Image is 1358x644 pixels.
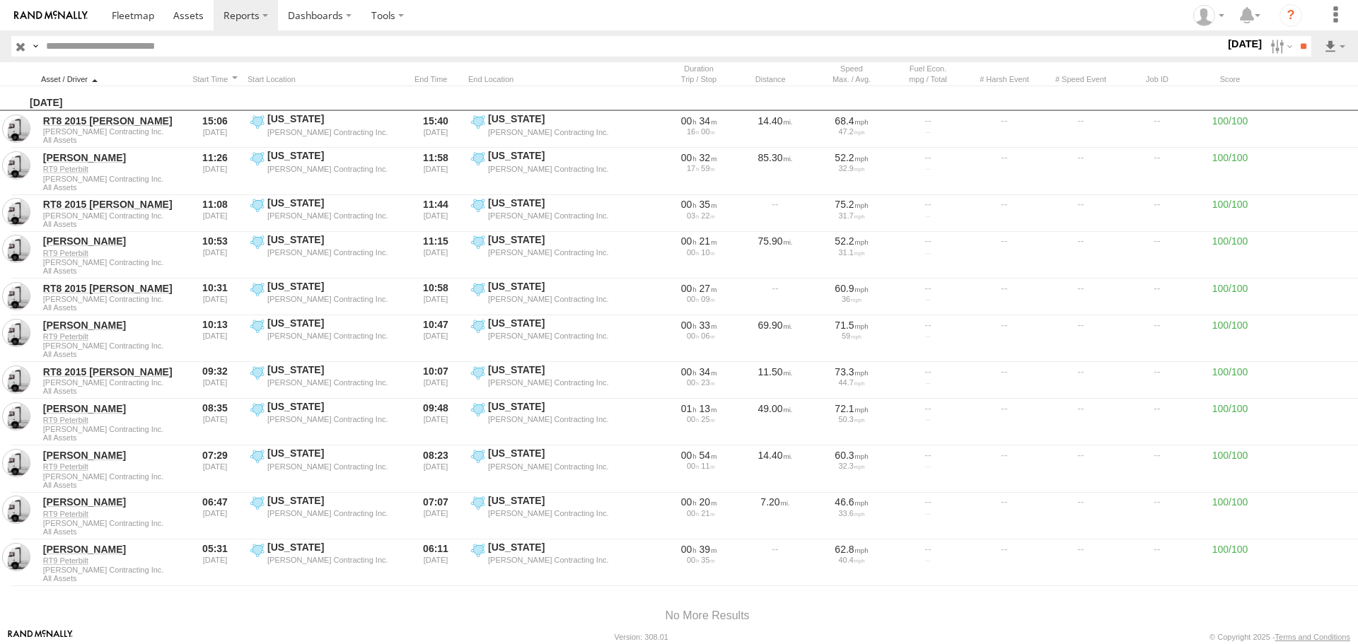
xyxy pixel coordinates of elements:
[488,508,622,518] div: [PERSON_NAME] Contracting Inc.
[267,363,401,376] div: [US_STATE]
[267,233,401,246] div: [US_STATE]
[818,211,885,220] div: 31.7
[488,555,622,565] div: [PERSON_NAME] Contracting Inc.
[1225,36,1265,52] label: [DATE]
[267,541,401,554] div: [US_STATE]
[41,74,182,84] div: Click to Sort
[43,365,180,378] a: RT8 2015 [PERSON_NAME]
[681,450,697,461] span: 00
[687,211,699,220] span: 03
[700,366,717,377] span: 34
[666,151,732,164] div: [1932s] 10/09/2025 11:26 - 10/09/2025 11:58
[687,556,699,564] span: 00
[666,365,732,378] div: [2085s] 10/09/2025 09:32 - 10/09/2025 10:07
[267,197,401,209] div: [US_STATE]
[267,294,401,304] div: [PERSON_NAME] Contracting Inc.
[1323,36,1347,57] label: Export results as...
[488,211,622,221] div: [PERSON_NAME] Contracting Inc.
[687,509,699,517] span: 00
[267,462,401,472] div: [PERSON_NAME] Contracting Inc.
[43,136,180,144] span: Filter Results to this Group
[43,282,180,295] a: RT8 2015 [PERSON_NAME]
[740,149,811,193] div: 85.30
[43,341,180,350] span: [PERSON_NAME] Contracting Inc.
[740,317,811,361] div: 69.90
[43,127,180,136] span: [PERSON_NAME] Contracting Inc.
[818,365,885,378] div: 73.3
[740,112,811,146] div: 14.40
[700,496,717,508] span: 20
[740,363,811,397] div: 11.50
[818,449,885,462] div: 60.3
[468,447,624,491] label: Click to View Event Location
[43,387,180,395] span: Filter Results to this Group
[468,494,624,538] label: Click to View Event Location
[267,494,401,507] div: [US_STATE]
[267,400,401,413] div: [US_STATE]
[2,282,30,310] a: View Asset in Asset Management
[488,127,622,137] div: [PERSON_NAME] Contracting Inc.
[43,235,180,247] a: [PERSON_NAME]
[1198,317,1262,361] div: 100/100
[43,415,180,425] a: RT9 Peterbilt
[2,543,30,571] a: View Asset in Asset Management
[1279,4,1302,27] i: ?
[1198,400,1262,444] div: 100/100
[43,303,180,312] span: Filter Results to this Group
[43,319,180,332] a: [PERSON_NAME]
[248,149,403,193] label: Click to View Event Location
[2,235,30,263] a: View Asset in Asset Management
[267,331,401,341] div: [PERSON_NAME] Contracting Inc.
[488,494,622,507] div: [US_STATE]
[43,519,180,527] span: [PERSON_NAME] Contracting Inc.
[43,402,180,415] a: [PERSON_NAME]
[248,400,403,444] label: Click to View Event Location
[1265,36,1295,57] label: Search Filter Options
[1198,112,1262,146] div: 100/100
[409,494,463,538] div: 07:07 [DATE]
[188,197,242,230] div: 11:08 [DATE]
[1198,197,1262,230] div: 100/100
[188,494,242,538] div: 06:47 [DATE]
[687,332,699,340] span: 00
[700,283,717,294] span: 27
[267,247,401,257] div: [PERSON_NAME] Contracting Inc.
[1198,494,1262,538] div: 100/100
[687,415,699,423] span: 00
[188,447,242,491] div: 07:29 [DATE]
[700,199,717,210] span: 35
[488,164,622,174] div: [PERSON_NAME] Contracting Inc.
[488,197,622,209] div: [US_STATE]
[740,447,811,491] div: 14.40
[681,115,697,127] span: 00
[43,115,180,127] a: RT8 2015 [PERSON_NAME]
[1198,363,1262,397] div: 100/100
[666,198,732,211] div: [2158s] 10/09/2025 11:08 - 10/09/2025 11:44
[740,233,811,277] div: 75.90
[43,295,180,303] span: [PERSON_NAME] Contracting Inc.
[488,294,622,304] div: [PERSON_NAME] Contracting Inc.
[468,541,624,585] label: Click to View Event Location
[43,267,180,275] span: Filter Results to this Group
[687,164,699,172] span: 17
[687,378,699,387] span: 00
[43,527,180,536] span: Filter Results to this Group
[1198,74,1262,84] div: Score
[30,36,41,57] label: Search Query
[409,447,463,491] div: 08:23 [DATE]
[681,320,697,331] span: 00
[43,175,180,183] span: [PERSON_NAME] Contracting Inc.
[740,74,811,84] div: Click to Sort
[666,235,732,247] div: [1318s] 10/09/2025 10:53 - 10/09/2025 11:15
[818,415,885,423] div: 50.3
[701,164,714,172] span: 59
[43,258,180,267] span: [PERSON_NAME] Contracting Inc.
[818,248,885,257] div: 31.1
[488,149,622,162] div: [US_STATE]
[43,220,180,228] span: Filter Results to this Group
[409,280,463,314] div: 10:58 [DATE]
[43,183,180,192] span: Filter Results to this Group
[188,317,242,361] div: 10:13 [DATE]
[666,115,732,127] div: [2052s] 10/09/2025 15:06 - 10/09/2025 15:40
[700,544,717,555] span: 39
